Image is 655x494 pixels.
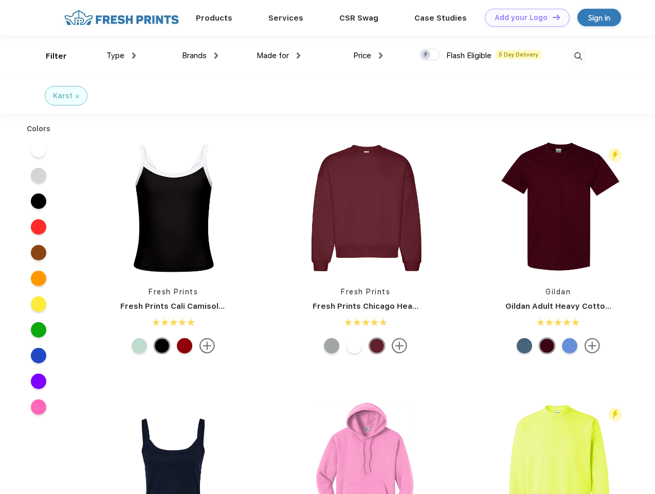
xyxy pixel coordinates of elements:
div: Karst [53,91,72,101]
a: Services [268,13,303,23]
img: dropdown.png [379,52,383,59]
img: fo%20logo%202.webp [61,9,182,27]
img: DT [553,14,560,20]
a: Products [196,13,232,23]
img: flash_active_toggle.svg [608,148,622,162]
div: White [347,338,362,354]
div: Indigo Blue [517,338,532,354]
div: Add your Logo [495,13,548,22]
img: more.svg [585,338,600,354]
div: Maroon [539,338,555,354]
div: Carolina Blue [562,338,577,354]
img: dropdown.png [132,52,136,59]
div: Crimson White [177,338,192,354]
img: more.svg [392,338,407,354]
img: more.svg [199,338,215,354]
div: Heathered Grey mto [324,338,339,354]
img: desktop_search.svg [570,48,587,65]
div: Filter [46,50,67,62]
span: Flash Eligible [446,51,492,60]
span: Type [106,51,124,60]
a: Gildan [545,288,571,296]
img: func=resize&h=266 [105,139,242,276]
div: Sign in [588,12,610,24]
img: dropdown.png [297,52,300,59]
span: Brands [182,51,207,60]
img: filter_cancel.svg [76,95,79,98]
a: Fresh Prints Cali Camisole Top [120,302,241,311]
a: Fresh Prints [341,288,390,296]
span: Price [353,51,371,60]
div: Black White [154,338,170,354]
img: flash_active_toggle.svg [608,408,622,421]
a: Sign in [577,9,621,26]
img: dropdown.png [214,52,218,59]
div: Colors [19,123,59,134]
div: Crimson Red mto [369,338,385,354]
a: Gildan Adult Heavy Cotton T-Shirt [505,302,639,311]
div: Sage Green [132,338,147,354]
span: Made for [257,51,289,60]
span: 5 Day Delivery [496,50,541,59]
a: CSR Swag [339,13,378,23]
a: Fresh Prints Chicago Heavyweight Crewneck [313,302,490,311]
a: Fresh Prints [149,288,198,296]
img: func=resize&h=266 [490,139,627,276]
img: func=resize&h=266 [297,139,434,276]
